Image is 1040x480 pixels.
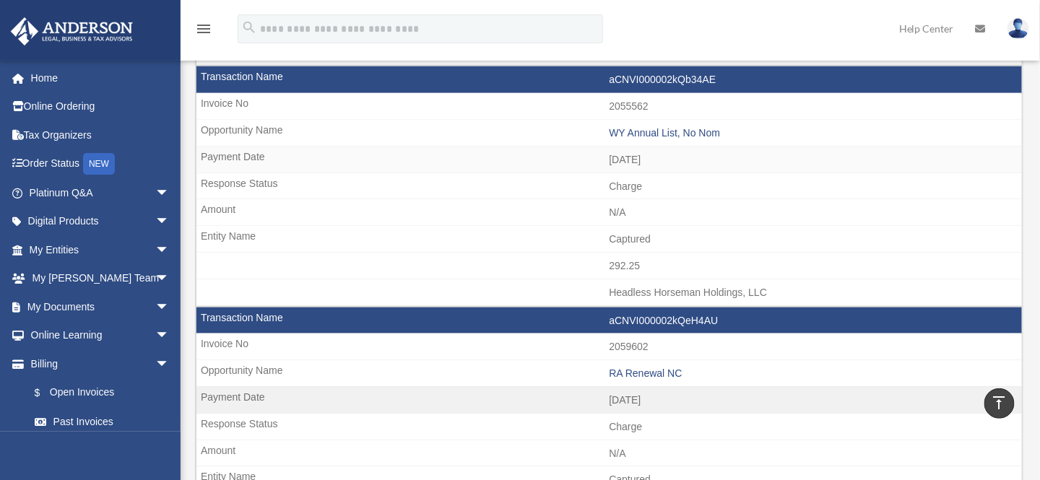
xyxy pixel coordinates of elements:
[10,292,191,321] a: My Documentsarrow_drop_down
[196,279,1022,307] td: Headless Horseman Holdings, LLC
[196,414,1022,441] td: Charge
[984,388,1015,419] a: vertical_align_top
[195,25,212,38] a: menu
[10,235,191,264] a: My Entitiesarrow_drop_down
[43,384,50,402] span: $
[10,321,191,350] a: Online Learningarrow_drop_down
[20,378,191,408] a: $Open Invoices
[10,264,191,293] a: My [PERSON_NAME] Teamarrow_drop_down
[83,153,115,175] div: NEW
[155,349,184,379] span: arrow_drop_down
[6,17,137,45] img: Anderson Advisors Platinum Portal
[10,121,191,149] a: Tax Organizers
[196,66,1022,94] td: aCNVI000002kQb34AE
[196,387,1022,414] td: [DATE]
[196,307,1022,335] td: aCNVI000002kQeH4AU
[155,292,184,322] span: arrow_drop_down
[10,92,191,121] a: Online Ordering
[610,367,1015,380] div: RA Renewal NC
[155,235,184,265] span: arrow_drop_down
[20,407,184,436] a: Past Invoices
[610,127,1015,139] div: WY Annual List, No Nom
[155,178,184,208] span: arrow_drop_down
[10,64,191,92] a: Home
[991,394,1008,411] i: vertical_align_top
[155,321,184,351] span: arrow_drop_down
[196,253,1022,280] td: 292.25
[196,333,1022,361] td: 2059602
[196,147,1022,174] td: [DATE]
[196,173,1022,201] td: Charge
[195,20,212,38] i: menu
[196,93,1022,121] td: 2055562
[1007,18,1029,39] img: User Pic
[196,440,1022,468] td: N/A
[155,207,184,237] span: arrow_drop_down
[10,149,191,179] a: Order StatusNEW
[10,207,191,236] a: Digital Productsarrow_drop_down
[155,264,184,294] span: arrow_drop_down
[196,226,1022,253] td: Captured
[10,349,191,378] a: Billingarrow_drop_down
[196,199,1022,227] td: N/A
[241,19,257,35] i: search
[10,178,191,207] a: Platinum Q&Aarrow_drop_down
